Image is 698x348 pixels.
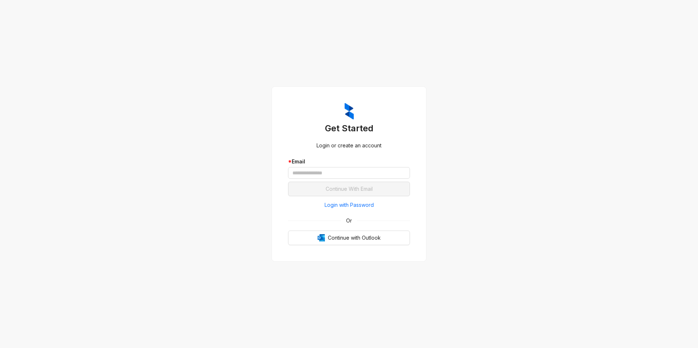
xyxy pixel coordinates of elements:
[288,182,410,196] button: Continue With Email
[288,123,410,134] h3: Get Started
[288,142,410,150] div: Login or create an account
[288,199,410,211] button: Login with Password
[288,231,410,245] button: OutlookContinue with Outlook
[345,103,354,120] img: ZumaIcon
[325,201,374,209] span: Login with Password
[288,158,410,166] div: Email
[318,234,325,241] img: Outlook
[328,234,381,242] span: Continue with Outlook
[341,217,357,225] span: Or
